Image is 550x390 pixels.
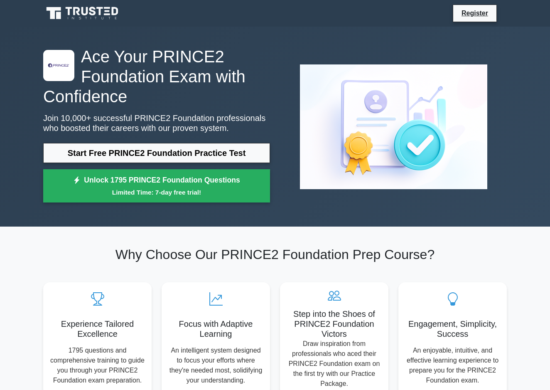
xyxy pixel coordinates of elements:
a: Start Free PRINCE2 Foundation Practice Test [43,143,270,163]
h5: Step into the Shoes of PRINCE2 Foundation Victors [287,309,382,339]
h5: Experience Tailored Excellence [50,319,145,339]
img: PRINCE2 Foundation Preview [293,58,494,196]
a: Unlock 1795 PRINCE2 Foundation QuestionsLimited Time: 7-day free trial! [43,169,270,202]
p: Join 10,000+ successful PRINCE2 Foundation professionals who boosted their careers with our prove... [43,113,270,133]
p: 1795 questions and comprehensive training to guide you through your PRINCE2 Foundation exam prepa... [50,346,145,385]
a: Register [457,8,493,18]
h5: Focus with Adaptive Learning [168,319,263,339]
p: Draw inspiration from professionals who aced their PRINCE2 Foundation exam on the first try with ... [287,339,382,389]
h2: Why Choose Our PRINCE2 Foundation Prep Course? [43,247,507,262]
small: Limited Time: 7-day free trial! [54,188,260,197]
p: An intelligent system designed to focus your efforts where they're needed most, solidifying your ... [168,346,263,385]
p: An enjoyable, intuitive, and effective learning experience to prepare you for the PRINCE2 Foundat... [405,346,500,385]
h1: Ace Your PRINCE2 Foundation Exam with Confidence [43,47,270,106]
h5: Engagement, Simplicity, Success [405,319,500,339]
